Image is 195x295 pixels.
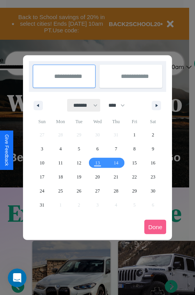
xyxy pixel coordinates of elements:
[144,184,162,198] button: 30
[4,134,9,166] div: Give Feedback
[40,156,44,170] span: 10
[88,156,106,170] button: 13
[88,115,106,128] span: Wed
[95,184,100,198] span: 27
[33,142,51,156] button: 3
[88,142,106,156] button: 6
[132,156,137,170] span: 15
[107,156,125,170] button: 14
[96,142,99,156] span: 6
[70,184,88,198] button: 26
[125,156,144,170] button: 15
[51,115,69,128] span: Mon
[132,170,137,184] span: 22
[151,156,155,170] span: 16
[113,170,118,184] span: 21
[107,142,125,156] button: 7
[51,184,69,198] button: 25
[40,198,44,212] span: 31
[95,170,100,184] span: 20
[40,170,44,184] span: 17
[58,156,63,170] span: 11
[77,156,82,170] span: 12
[133,128,136,142] span: 1
[77,170,82,184] span: 19
[33,170,51,184] button: 17
[70,115,88,128] span: Tue
[33,198,51,212] button: 31
[144,142,162,156] button: 9
[51,170,69,184] button: 18
[8,269,27,287] iframe: Intercom live chat
[107,184,125,198] button: 28
[70,156,88,170] button: 12
[144,156,162,170] button: 16
[51,142,69,156] button: 4
[151,170,155,184] span: 23
[70,142,88,156] button: 5
[77,184,82,198] span: 26
[125,142,144,156] button: 8
[133,142,136,156] span: 8
[144,170,162,184] button: 23
[144,115,162,128] span: Sat
[125,115,144,128] span: Fri
[33,184,51,198] button: 24
[125,184,144,198] button: 29
[107,170,125,184] button: 21
[113,156,118,170] span: 14
[58,170,63,184] span: 18
[88,170,106,184] button: 20
[152,128,154,142] span: 2
[88,184,106,198] button: 27
[33,115,51,128] span: Sun
[58,184,63,198] span: 25
[40,184,44,198] span: 24
[70,170,88,184] button: 19
[113,184,118,198] span: 28
[59,142,62,156] span: 4
[144,220,166,234] button: Done
[41,142,43,156] span: 3
[107,115,125,128] span: Thu
[152,142,154,156] span: 9
[33,156,51,170] button: 10
[125,170,144,184] button: 22
[51,156,69,170] button: 11
[115,142,117,156] span: 7
[78,142,80,156] span: 5
[95,156,100,170] span: 13
[132,184,137,198] span: 29
[151,184,155,198] span: 30
[144,128,162,142] button: 2
[125,128,144,142] button: 1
